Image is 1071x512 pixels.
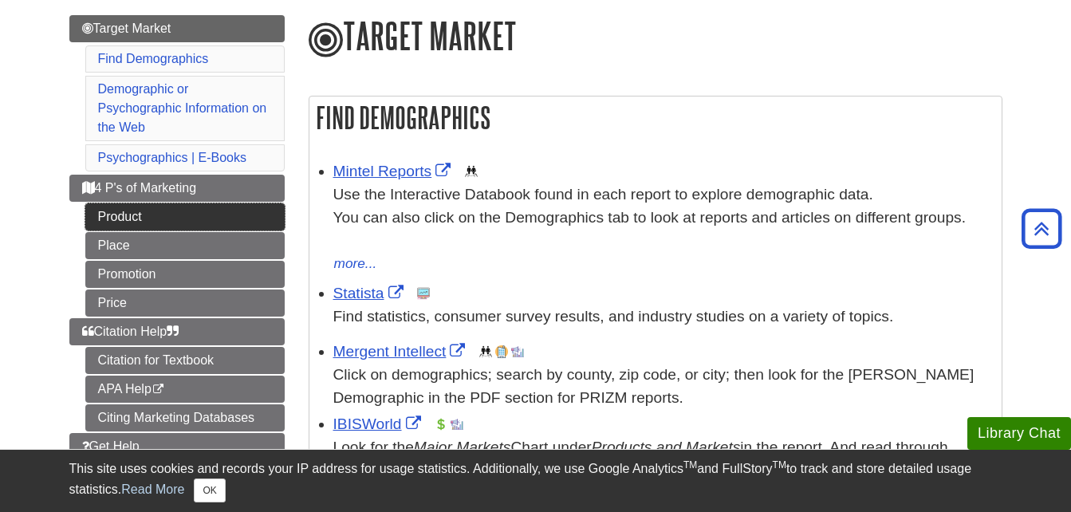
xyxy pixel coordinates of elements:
img: Company Information [495,345,508,358]
a: Place [85,232,285,259]
a: Citation Help [69,318,285,345]
sup: TM [683,459,697,471]
span: Target Market [82,22,171,35]
a: Link opens in new window [333,163,455,179]
button: Close [194,479,225,502]
a: Citing Marketing Databases [85,404,285,431]
button: more... [333,253,378,275]
a: Read More [121,482,184,496]
i: Major Markets [414,439,511,455]
sup: TM [773,459,786,471]
a: Price [85,289,285,317]
span: Citation Help [82,325,179,338]
span: Get Help [82,439,140,453]
span: 4 P's of Marketing [82,181,197,195]
h2: Find Demographics [309,96,1002,139]
a: APA Help [85,376,285,403]
p: Find statistics, consumer survey results, and industry studies on a variety of topics. [333,305,994,329]
div: This site uses cookies and records your IP address for usage statistics. Additionally, we use Goo... [69,459,1002,502]
a: Find Demographics [98,52,209,65]
img: Industry Report [451,418,463,431]
img: Financial Report [435,418,447,431]
a: Psychographics | E-Books [98,151,246,164]
a: Link opens in new window [333,416,425,432]
a: Target Market [69,15,285,42]
a: 4 P's of Marketing [69,175,285,202]
div: Use the Interactive Databook found in each report to explore demographic data. You can also click... [333,183,994,252]
a: Link opens in new window [333,343,470,360]
div: Click on demographics; search by county, zip code, or city; then look for the [PERSON_NAME] Demog... [333,364,994,410]
a: Promotion [85,261,285,288]
img: Statistics [417,287,430,300]
h1: Target Market [309,15,1002,60]
img: Industry Report [511,345,524,358]
a: Demographic or Psychographic Information on the Web [98,82,267,134]
i: This link opens in a new window [152,384,165,395]
a: Back to Top [1016,218,1067,239]
a: Citation for Textbook [85,347,285,374]
a: Link opens in new window [333,285,408,301]
img: Demographics [479,345,492,358]
a: Get Help [69,433,285,460]
img: Demographics [465,165,478,178]
i: Products and Markets [592,439,741,455]
button: Library Chat [967,417,1071,450]
div: Look for the Chart under in the report. And read through the section below the chart. [333,436,994,482]
a: Product [85,203,285,230]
